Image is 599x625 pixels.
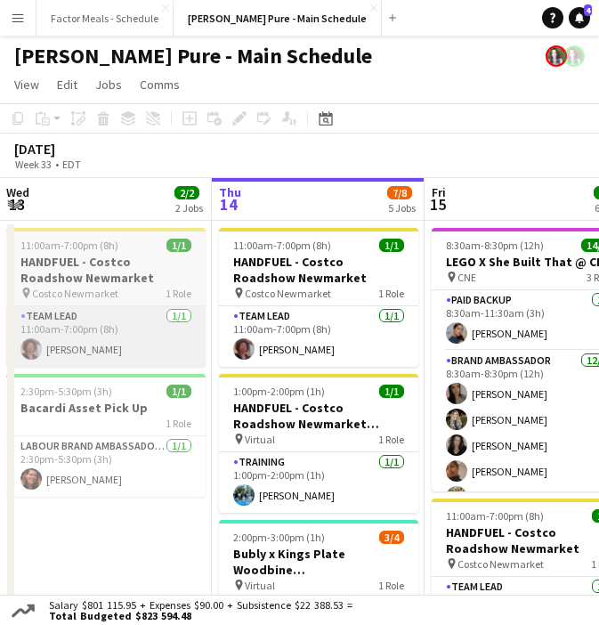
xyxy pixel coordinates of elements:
app-card-role: Training1/11:00pm-2:00pm (1h)[PERSON_NAME] [219,452,418,513]
span: Jobs [95,77,122,93]
h3: HANDFUEL - Costco Roadshow Newmarket [219,254,418,286]
div: Salary $801 115.95 + Expenses $90.00 + Subsistence $22 388.53 = [38,600,356,621]
div: EDT [62,158,81,171]
h3: Bacardi Asset Pick Up [6,400,206,416]
span: Thu [219,184,241,200]
span: Virtual [245,579,275,592]
span: 1 Role [378,287,404,300]
span: 13 [4,194,29,215]
span: CNE [457,271,476,284]
app-user-avatar: Ashleigh Rains [546,45,567,67]
div: [DATE] [14,140,122,158]
h3: HANDFUEL - Costco Roadshow Newmarket Training [219,400,418,432]
a: 4 [569,7,590,28]
span: 1 Role [166,417,191,430]
span: Costco Newmarket [457,557,544,571]
div: 5 Jobs [388,201,416,215]
span: 1/1 [379,385,404,398]
app-job-card: 1:00pm-2:00pm (1h)1/1HANDFUEL - Costco Roadshow Newmarket Training Virtual1 RoleTraining1/11:00pm... [219,374,418,513]
span: 15 [429,194,446,215]
app-user-avatar: Ashleigh Rains [563,45,585,67]
span: 2:00pm-3:00pm (1h) [233,531,325,544]
a: View [7,73,46,96]
a: Jobs [88,73,129,96]
span: 1 Role [378,579,404,592]
span: 11:00am-7:00pm (8h) [233,239,331,252]
a: Edit [50,73,85,96]
app-job-card: 11:00am-7:00pm (8h)1/1HANDFUEL - Costco Roadshow Newmarket Costco Newmarket1 RoleTeam Lead1/111:0... [6,228,206,367]
span: 1/1 [166,385,191,398]
span: 1/1 [379,239,404,252]
h1: [PERSON_NAME] Pure - Main Schedule [14,43,372,69]
button: [PERSON_NAME] Pure - Main Schedule [174,1,382,36]
span: 8:30am-8:30pm (12h) [446,239,544,252]
span: Week 33 [11,158,55,171]
span: 4 [584,4,592,16]
span: View [14,77,39,93]
span: 11:00am-7:00pm (8h) [20,239,118,252]
h3: Bubly x Kings Plate Woodbine [GEOGRAPHIC_DATA] [219,546,418,578]
span: Total Budgeted $823 594.48 [49,611,352,621]
app-card-role: Team Lead1/111:00am-7:00pm (8h)[PERSON_NAME] [219,306,418,367]
div: 2 Jobs [175,201,203,215]
app-job-card: 11:00am-7:00pm (8h)1/1HANDFUEL - Costco Roadshow Newmarket Costco Newmarket1 RoleTeam Lead1/111:0... [219,228,418,367]
app-card-role: Labour Brand Ambassadors1/12:30pm-5:30pm (3h)[PERSON_NAME] [6,436,206,497]
span: 14 [216,194,241,215]
span: 7/8 [387,186,412,199]
app-card-role: Team Lead1/111:00am-7:00pm (8h)[PERSON_NAME] [6,306,206,367]
span: 1 Role [378,433,404,446]
span: 11:00am-7:00pm (8h) [446,509,544,523]
span: 1 Role [166,287,191,300]
span: Costco Newmarket [245,287,331,300]
a: Comms [133,73,187,96]
span: 2/2 [174,186,199,199]
span: Edit [57,77,77,93]
span: Comms [140,77,180,93]
span: 3/4 [379,531,404,544]
span: Fri [432,184,446,200]
span: 1/1 [166,239,191,252]
app-job-card: 2:30pm-5:30pm (3h)1/1Bacardi Asset Pick Up1 RoleLabour Brand Ambassadors1/12:30pm-5:30pm (3h)[PER... [6,374,206,497]
span: 1:00pm-2:00pm (1h) [233,385,325,398]
span: Virtual [245,433,275,446]
button: Factor Meals - Schedule [36,1,174,36]
h3: HANDFUEL - Costco Roadshow Newmarket [6,254,206,286]
span: 2:30pm-5:30pm (3h) [20,385,112,398]
span: Costco Newmarket [32,287,118,300]
span: Wed [6,184,29,200]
